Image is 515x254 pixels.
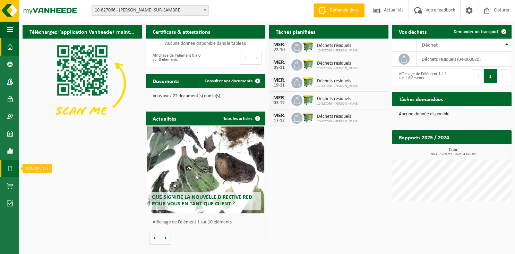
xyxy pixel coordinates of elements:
[269,25,322,38] h2: Tâches planifiées
[240,51,251,65] button: Previous
[218,112,265,125] a: Tous les articles
[272,77,286,83] div: MER.
[272,48,286,52] div: 22-10
[395,153,512,156] span: 2024: 7,260 m3 - 2025: 4,620 m3
[317,114,359,120] span: Déchets résiduels
[317,120,359,124] span: 10-827066 - [PERSON_NAME]
[272,65,286,70] div: 05-11
[92,5,209,16] span: 10-827066 - BOUDIN, ANDY - MONTIGNIES-SUR-SAMBRE
[317,61,359,66] span: Déchets résiduels
[146,25,217,38] h2: Certificats & attestations
[497,69,508,83] button: Next
[317,49,359,53] span: 10-827066 - [PERSON_NAME]
[251,51,262,65] button: Next
[302,41,314,52] img: WB-0660-HPE-GN-50
[152,195,252,207] span: Que signifie la nouvelle directive RED pour vous en tant que client ?
[147,126,264,213] a: Que signifie la nouvelle directive RED pour vous en tant que client ?
[448,25,511,39] a: Demander un transport
[272,42,286,48] div: MER.
[272,101,286,106] div: 03-12
[317,96,359,102] span: Déchets résiduels
[317,84,359,88] span: 10-827066 - [PERSON_NAME]
[314,3,364,17] a: Demande devis
[317,66,359,71] span: 10-827066 - [PERSON_NAME]
[454,30,499,34] span: Demander un transport
[451,144,511,158] a: Consulter les rapports
[92,6,208,15] span: 10-827066 - BOUDIN, ANDY - MONTIGNIES-SUR-SAMBRE
[395,68,448,84] div: Affichage de l'élément 1 à 1 sur 1 éléments
[146,112,183,125] h2: Actualités
[395,148,512,156] h3: Cube
[399,112,505,117] p: Aucune donnée disponible.
[272,60,286,65] div: MER.
[302,76,314,88] img: WB-0660-HPE-GN-50
[146,74,186,88] h2: Documents
[473,69,484,83] button: Previous
[422,42,438,48] span: Déchet
[317,79,359,84] span: Déchets résiduels
[302,58,314,70] img: WB-0660-HPE-GN-50
[302,112,314,123] img: WB-0660-HPE-GN-50
[149,50,202,65] div: Affichage de l'élément 0 à 0 sur 0 éléments
[272,83,286,88] div: 19-11
[205,79,252,83] span: Consulter vos documents
[146,39,265,48] td: Aucune donnée disponible dans le tableau
[153,94,258,99] p: Vous avez 22 document(s) non lu(s).
[272,95,286,101] div: MER.
[272,113,286,118] div: MER.
[484,69,497,83] button: 1
[23,39,142,129] img: Download de VHEPlus App
[392,130,456,144] h2: Rapports 2025 / 2024
[392,25,434,38] h2: Vos déchets
[317,102,359,106] span: 10-827066 - [PERSON_NAME]
[160,231,171,245] button: Volgende
[23,25,142,38] h2: Téléchargez l'application Vanheede+ maintenant!
[149,231,160,245] button: Vorige
[317,43,359,49] span: Déchets résiduels
[417,52,512,67] td: déchets résiduels (04-000029)
[199,74,265,88] a: Consulter vos documents
[392,92,450,106] h2: Tâches demandées
[302,94,314,106] img: WB-0660-HPE-GN-50
[272,118,286,123] div: 17-12
[153,220,262,225] p: Affichage de l'élément 1 sur 10 éléments
[328,7,361,14] span: Demande devis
